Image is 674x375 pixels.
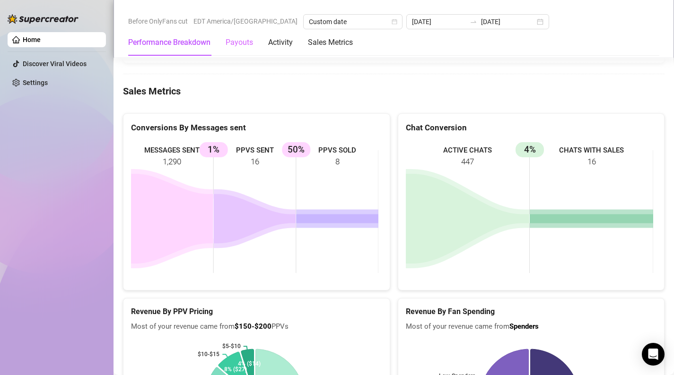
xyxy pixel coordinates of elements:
input: End date [481,17,535,27]
div: Performance Breakdown [128,37,210,48]
span: EDT America/[GEOGRAPHIC_DATA] [193,14,298,28]
h4: Sales Metrics [123,85,665,98]
a: Home [23,36,41,43]
a: Discover Viral Videos [23,60,87,68]
div: Chat Conversion [406,121,657,134]
text: $10-$15 [198,351,219,358]
div: Conversions By Messages sent [131,121,382,134]
h5: Revenue By PPV Pricing [131,306,382,317]
span: swap-right [470,18,477,26]
h5: Revenue By Fan Spending [406,306,657,317]
b: Spenders [509,322,539,331]
input: Start date [412,17,466,27]
span: Most of your revenue came from [406,321,657,332]
text: $5-$10 [222,343,241,349]
img: logo-BBDzfeDw.svg [8,14,79,24]
span: to [470,18,477,26]
span: Most of your revenue came from PPVs [131,321,382,332]
b: $150-$200 [235,322,271,331]
a: Settings [23,79,48,86]
div: Payouts [226,37,253,48]
span: Before OnlyFans cut [128,14,188,28]
span: Custom date [309,15,397,29]
div: Activity [268,37,293,48]
div: Open Intercom Messenger [642,343,665,366]
span: calendar [392,19,397,25]
div: Sales Metrics [308,37,353,48]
